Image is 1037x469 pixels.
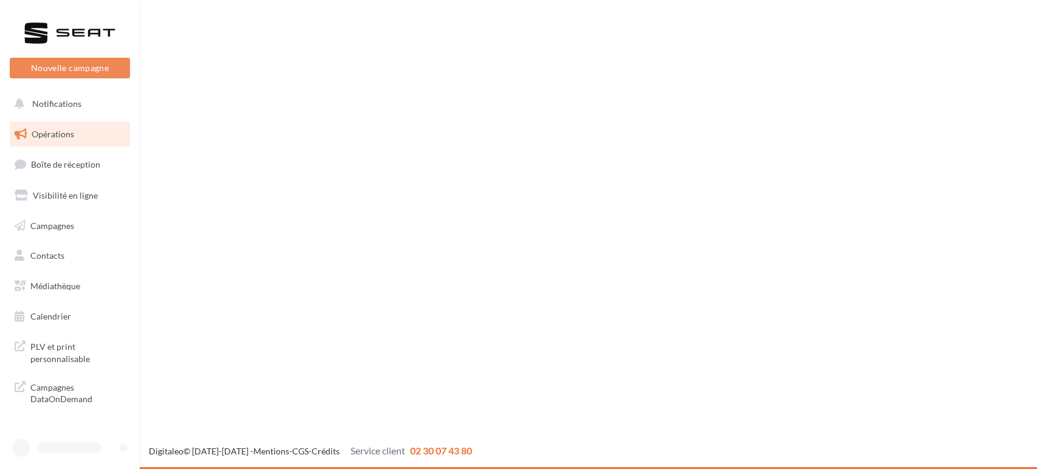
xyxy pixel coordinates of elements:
span: Campagnes DataOnDemand [30,379,125,405]
a: Visibilité en ligne [7,183,132,208]
a: Opérations [7,122,132,147]
span: Contacts [30,250,64,261]
span: Notifications [32,98,81,109]
a: Boîte de réception [7,151,132,177]
a: Mentions [253,446,289,456]
a: Médiathèque [7,273,132,299]
span: Médiathèque [30,281,80,291]
button: Notifications [7,91,128,117]
a: CGS [292,446,309,456]
a: Digitaleo [149,446,183,456]
span: Campagnes [30,220,74,230]
span: Boîte de réception [31,159,100,169]
a: Campagnes DataOnDemand [7,374,132,410]
span: PLV et print personnalisable [30,338,125,365]
a: Crédits [312,446,340,456]
a: Calendrier [7,304,132,329]
a: Contacts [7,243,132,269]
span: © [DATE]-[DATE] - - - [149,446,472,456]
button: Nouvelle campagne [10,58,130,78]
a: Campagnes [7,213,132,239]
span: Opérations [32,129,74,139]
span: 02 30 07 43 80 [410,445,472,456]
span: Calendrier [30,311,71,321]
span: Visibilité en ligne [33,190,98,200]
a: PLV et print personnalisable [7,334,132,369]
span: Service client [351,445,405,456]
